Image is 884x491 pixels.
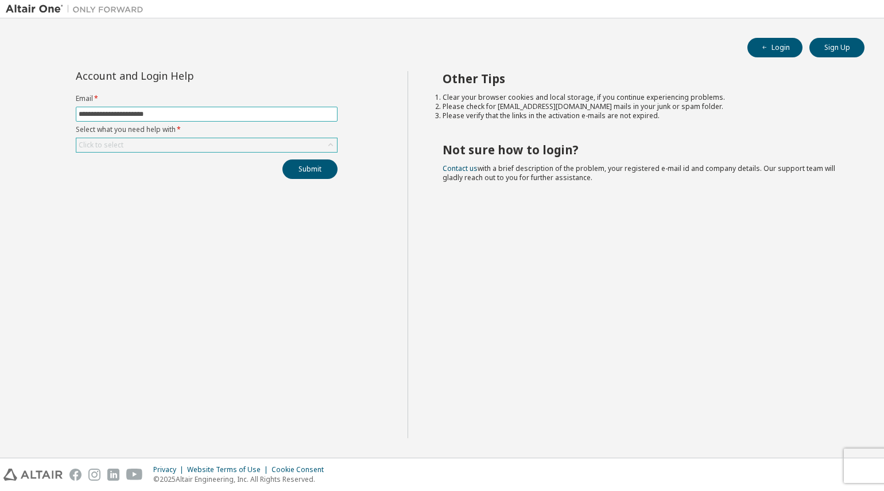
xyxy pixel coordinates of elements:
button: Login [747,38,802,57]
img: youtube.svg [126,469,143,481]
div: Click to select [76,138,337,152]
a: Contact us [443,163,478,173]
div: Website Terms of Use [187,465,272,474]
button: Submit [282,159,338,179]
img: facebook.svg [69,469,82,481]
div: Account and Login Help [76,71,285,80]
label: Email [76,94,338,103]
p: © 2025 Altair Engineering, Inc. All Rights Reserved. [153,474,331,484]
img: altair_logo.svg [3,469,63,481]
div: Click to select [79,141,123,150]
img: linkedin.svg [107,469,119,481]
img: Altair One [6,3,149,15]
li: Please verify that the links in the activation e-mails are not expired. [443,111,844,120]
h2: Not sure how to login? [443,142,844,157]
li: Clear your browser cookies and local storage, if you continue experiencing problems. [443,93,844,102]
label: Select what you need help with [76,125,338,134]
button: Sign Up [809,38,864,57]
li: Please check for [EMAIL_ADDRESS][DOMAIN_NAME] mails in your junk or spam folder. [443,102,844,111]
img: instagram.svg [88,469,100,481]
h2: Other Tips [443,71,844,86]
span: with a brief description of the problem, your registered e-mail id and company details. Our suppo... [443,163,835,182]
div: Privacy [153,465,187,474]
div: Cookie Consent [272,465,331,474]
